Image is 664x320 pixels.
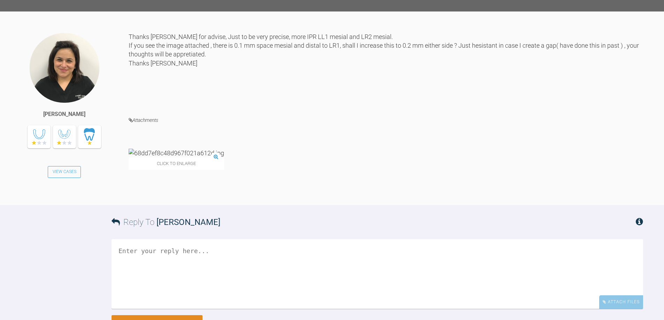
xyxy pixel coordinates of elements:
[129,149,224,157] img: 68dd7ef8c48d967f021a612d.jpg
[129,32,643,106] div: Thanks [PERSON_NAME] for advise, Just to be very precise, more IPR LL1 mesial and LR2 mesial. If ...
[48,166,81,178] a: View Cases
[112,216,220,229] h3: Reply To
[599,295,643,309] div: Attach Files
[129,157,224,170] span: Click to enlarge
[129,116,643,125] h4: Attachments
[43,110,85,119] div: [PERSON_NAME]
[157,217,220,227] span: [PERSON_NAME]
[29,32,100,103] img: Swati Anand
